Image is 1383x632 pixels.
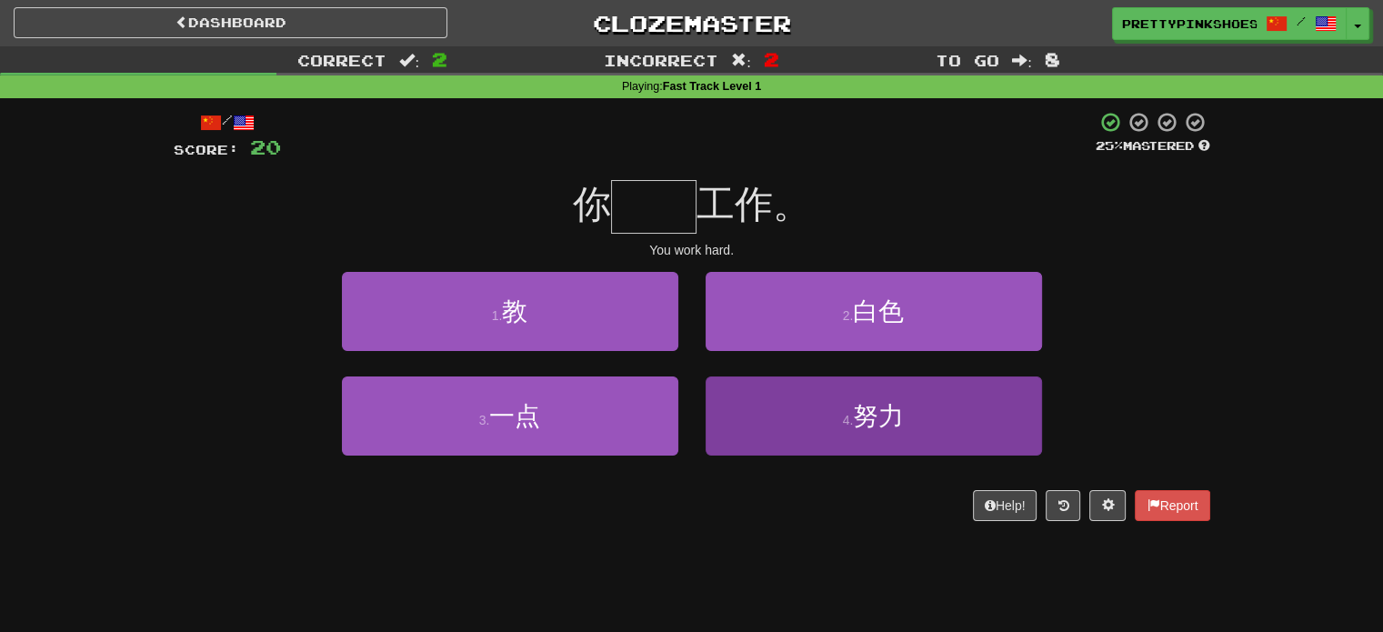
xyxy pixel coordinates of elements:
a: Clozemaster [475,7,908,39]
div: Mastered [1096,138,1210,155]
button: 2.白色 [706,272,1042,351]
span: 一点 [489,402,540,430]
button: Help! [973,490,1037,521]
span: 2 [764,48,779,70]
span: Incorrect [604,51,718,69]
span: prettypinkshoes [1122,15,1257,32]
span: To go [936,51,999,69]
span: 20 [250,135,281,158]
span: 8 [1045,48,1060,70]
span: Score: [174,142,239,157]
span: 25 % [1096,138,1123,153]
button: 1.教 [342,272,678,351]
button: 3.一点 [342,376,678,456]
button: Report [1135,490,1209,521]
span: / [1297,15,1306,27]
small: 1 . [492,308,503,323]
span: 白色 [853,297,904,326]
div: You work hard. [174,241,1210,259]
a: Dashboard [14,7,447,38]
span: 教 [502,297,527,326]
a: prettypinkshoes / [1112,7,1347,40]
span: 你 [573,183,611,226]
span: : [731,53,751,68]
small: 4 . [843,413,854,427]
small: 3 . [479,413,490,427]
button: 4.努力 [706,376,1042,456]
button: Round history (alt+y) [1046,490,1080,521]
span: 努力 [853,402,904,430]
span: : [399,53,419,68]
span: 工作。 [697,183,811,226]
span: Correct [297,51,386,69]
small: 2 . [843,308,854,323]
strong: Fast Track Level 1 [663,80,762,93]
span: : [1012,53,1032,68]
span: 2 [432,48,447,70]
div: / [174,111,281,134]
